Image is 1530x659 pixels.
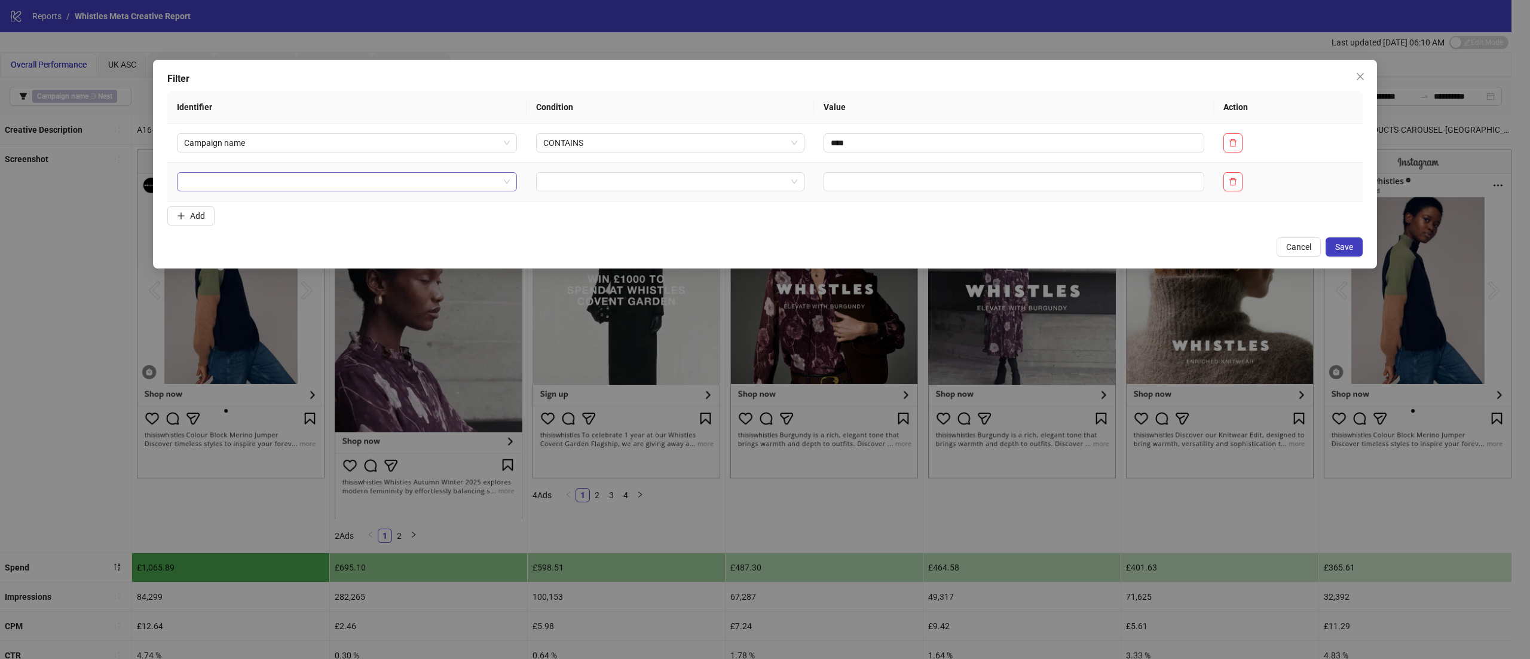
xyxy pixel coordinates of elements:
[190,211,205,221] span: Add
[1286,242,1311,252] span: Cancel
[167,72,1363,86] div: Filter
[1355,72,1365,81] span: close
[1214,91,1363,124] th: Action
[1335,242,1353,252] span: Save
[527,91,814,124] th: Condition
[167,91,527,124] th: Identifier
[1277,237,1321,257] button: Cancel
[814,91,1214,124] th: Value
[1326,237,1363,257] button: Save
[1229,178,1237,186] span: delete
[177,212,185,220] span: plus
[543,134,797,152] span: CONTAINS
[167,206,215,225] button: Add
[1351,67,1370,86] button: Close
[1229,139,1237,147] span: delete
[184,134,510,152] span: Campaign name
